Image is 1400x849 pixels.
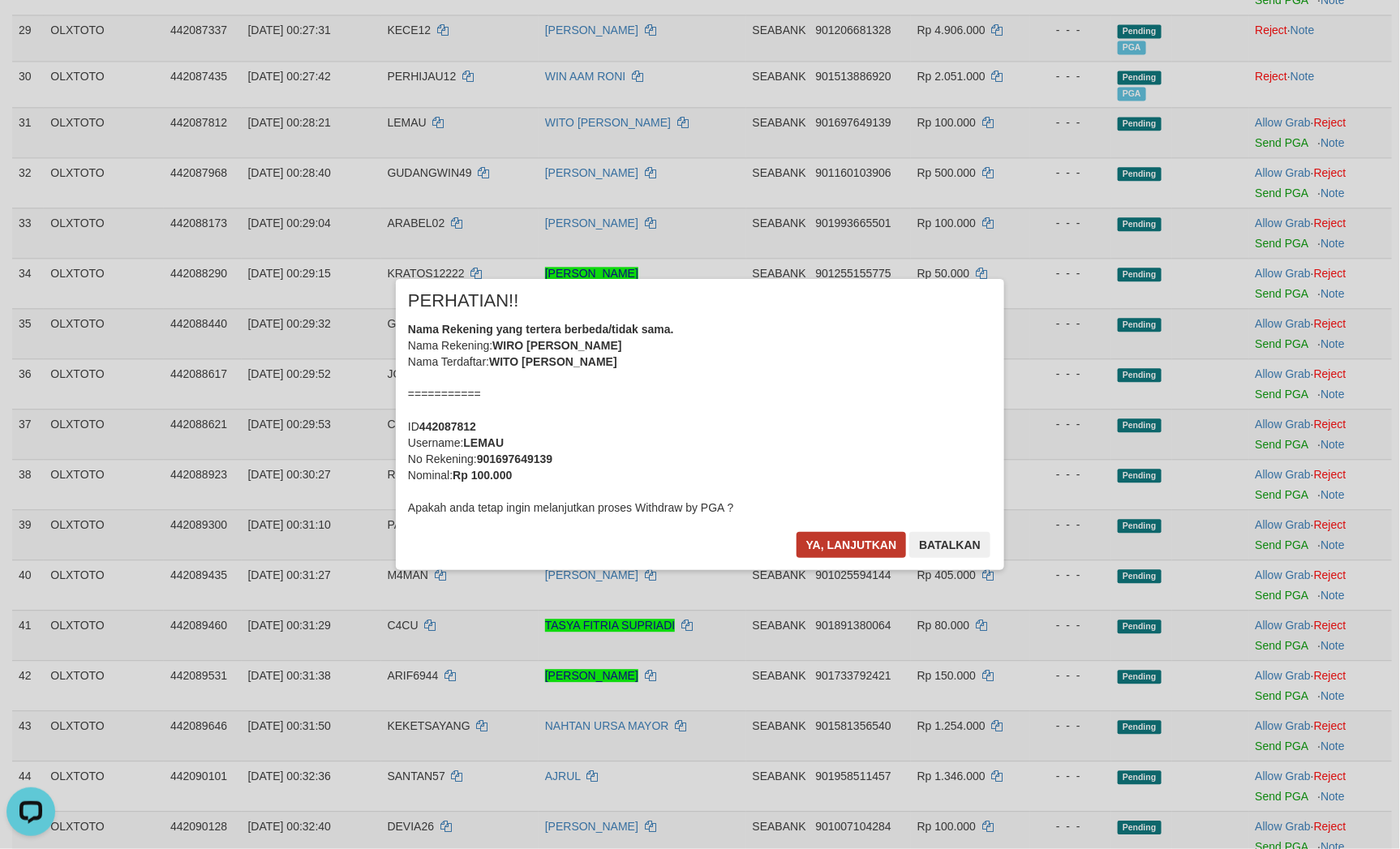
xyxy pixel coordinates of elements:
div: Nama Rekening: Nama Terdaftar: =========== ID Username: No Rekening: Nominal: Apakah anda tetap i... [408,321,992,516]
button: Open LiveChat chat widget [6,6,55,55]
b: Nama Rekening yang tertera berbeda/tidak sama. [408,323,674,336]
b: Rp 100.000 [453,469,512,482]
b: 442087812 [419,420,476,433]
button: Batalkan [909,532,990,558]
b: LEMAU [463,436,504,449]
button: Ya, lanjutkan [797,532,907,558]
b: WIRO [PERSON_NAME] [492,339,621,352]
span: PERHATIAN!! [408,293,519,309]
b: 901697649139 [477,452,552,465]
b: WITO [PERSON_NAME] [489,355,617,368]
